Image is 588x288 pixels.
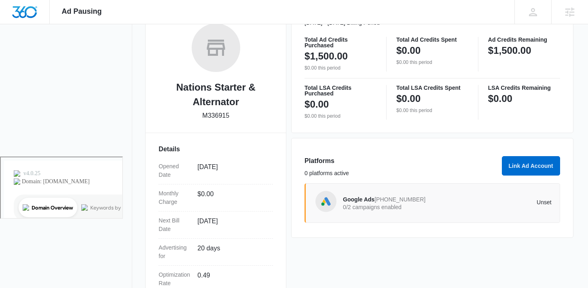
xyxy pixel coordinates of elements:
img: logo_orange.svg [13,13,19,19]
p: $1,500.00 [488,44,531,57]
p: M336915 [202,111,229,121]
p: $1,500.00 [305,50,348,63]
button: Link Ad Account [502,156,560,176]
p: Total LSA Credits Spent [396,85,468,91]
div: Domain Overview [31,48,72,53]
img: Google Ads [320,195,332,208]
p: 0 platforms active [305,169,497,178]
p: $0.00 [396,92,421,105]
div: v 4.0.25 [23,13,40,19]
span: Google Ads [343,196,374,203]
dd: 20 days [197,244,267,260]
div: Next Bill Date[DATE] [159,212,273,239]
div: Keywords by Traffic [89,48,136,53]
dt: Monthly Charge [159,189,191,206]
p: $0.00 [488,92,512,105]
p: 0/2 campaigns enabled [343,204,447,210]
p: Total LSA Credits Purchased [305,85,376,96]
p: $0.00 [396,44,421,57]
p: Unset [447,199,552,205]
dt: Optimization Rate [159,271,191,288]
img: tab_domain_overview_orange.svg [22,47,28,53]
dd: 0.49 [197,271,267,288]
div: Monthly Charge$0.00 [159,184,273,212]
p: $0.00 [305,98,329,111]
p: $0.00 this period [305,64,376,72]
span: Ad Pausing [62,7,102,16]
dt: Next Bill Date [159,216,191,233]
p: Total Ad Credits Spent [396,37,468,42]
dd: [DATE] [197,216,267,233]
dd: $0.00 [197,189,267,206]
p: LSA Credits Remaining [488,85,560,91]
div: Advertising for20 days [159,239,273,266]
span: [PHONE_NUMBER] [374,196,425,203]
h3: Details [159,144,273,154]
dt: Opened Date [159,162,191,179]
p: $0.00 this period [396,107,468,114]
div: Domain: [DOMAIN_NAME] [21,21,89,28]
h3: Platforms [305,156,497,166]
img: tab_keywords_by_traffic_grey.svg [80,47,87,53]
div: Opened Date[DATE] [159,157,273,184]
p: $0.00 this period [396,59,468,66]
p: Total Ad Credits Purchased [305,37,376,48]
p: $0.00 this period [305,112,376,120]
img: website_grey.svg [13,21,19,28]
a: Google AdsGoogle Ads[PHONE_NUMBER]0/2 campaigns enabledUnset [305,183,560,223]
dd: [DATE] [197,162,267,179]
p: Ad Credits Remaining [488,37,560,42]
dt: Advertising for [159,244,191,260]
h2: Nations Starter & Alternator [159,80,273,109]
